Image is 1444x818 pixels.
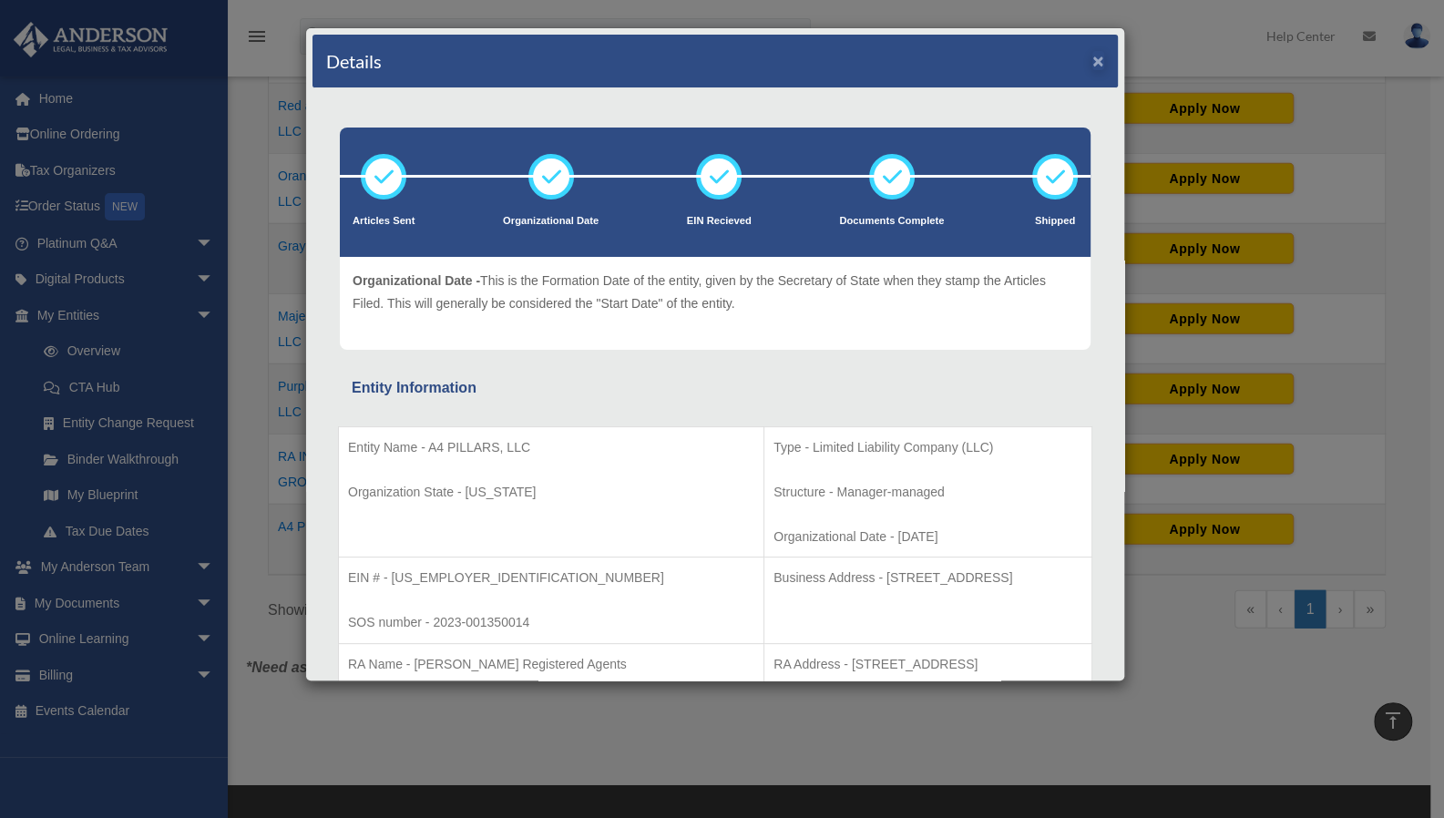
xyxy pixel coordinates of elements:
button: × [1092,51,1104,70]
p: Organization State - [US_STATE] [348,481,754,504]
p: Shipped [1032,212,1078,230]
p: RA Address - [STREET_ADDRESS] [773,653,1082,676]
p: This is the Formation Date of the entity, given by the Secretary of State when they stamp the Art... [353,270,1078,314]
p: EIN Recieved [687,212,752,230]
div: Entity Information [352,375,1079,401]
p: Articles Sent [353,212,415,230]
p: Organizational Date - [DATE] [773,526,1082,548]
p: Entity Name - A4 PILLARS, LLC [348,436,754,459]
span: Organizational Date - [353,273,480,288]
p: Type - Limited Liability Company (LLC) [773,436,1082,459]
p: EIN # - [US_EMPLOYER_IDENTIFICATION_NUMBER] [348,567,754,589]
p: RA Name - [PERSON_NAME] Registered Agents [348,653,754,676]
p: Documents Complete [839,212,944,230]
h4: Details [326,48,382,74]
p: Organizational Date [503,212,599,230]
p: Structure - Manager-managed [773,481,1082,504]
p: SOS number - 2023-001350014 [348,611,754,634]
p: Business Address - [STREET_ADDRESS] [773,567,1082,589]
